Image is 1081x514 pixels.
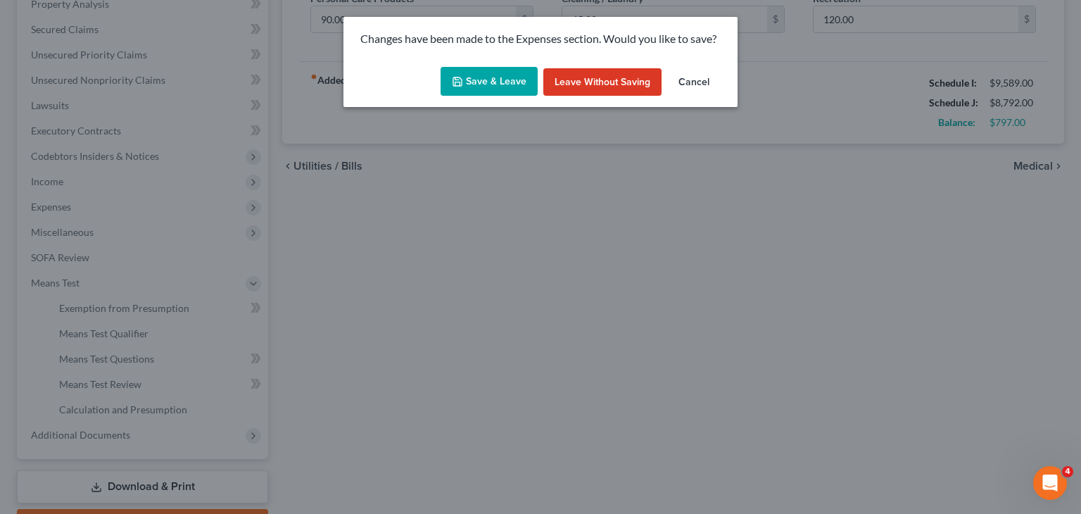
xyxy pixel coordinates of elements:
iframe: Intercom live chat [1033,466,1067,500]
button: Leave without Saving [543,68,662,96]
p: Changes have been made to the Expenses section. Would you like to save? [360,31,721,47]
button: Cancel [667,68,721,96]
span: 4 [1062,466,1073,477]
button: Save & Leave [441,67,538,96]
